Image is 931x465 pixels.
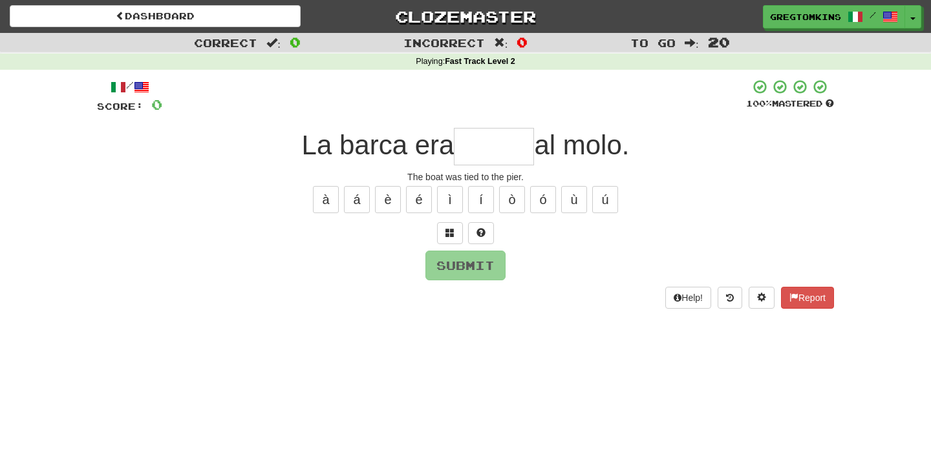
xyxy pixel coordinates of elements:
[445,57,515,66] strong: Fast Track Level 2
[344,186,370,213] button: á
[781,287,834,309] button: Report
[97,79,162,95] div: /
[718,287,742,309] button: Round history (alt+y)
[97,101,144,112] span: Score:
[530,186,556,213] button: ó
[534,130,629,160] span: al molo.
[468,222,494,244] button: Single letter hint - you only get 1 per sentence and score half the points! alt+h
[194,36,257,49] span: Correct
[10,5,301,27] a: Dashboard
[468,186,494,213] button: í
[870,10,876,19] span: /
[375,186,401,213] button: è
[746,98,772,108] span: 100 %
[770,11,841,23] span: GregTomkins
[708,34,730,50] span: 20
[630,36,676,49] span: To go
[746,98,834,110] div: Mastered
[302,130,455,160] span: La barca era
[665,287,711,309] button: Help!
[97,170,834,183] div: The boat was tied to the pier.
[494,37,508,48] span: :
[561,186,587,213] button: ù
[290,34,301,50] span: 0
[517,34,528,50] span: 0
[425,251,506,280] button: Submit
[313,186,339,213] button: à
[437,222,463,244] button: Switch sentence to multiple choice alt+p
[763,5,905,28] a: GregTomkins /
[437,186,463,213] button: ì
[592,186,618,213] button: ú
[151,96,162,112] span: 0
[266,37,281,48] span: :
[403,36,485,49] span: Incorrect
[406,186,432,213] button: é
[499,186,525,213] button: ò
[320,5,611,28] a: Clozemaster
[685,37,699,48] span: :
